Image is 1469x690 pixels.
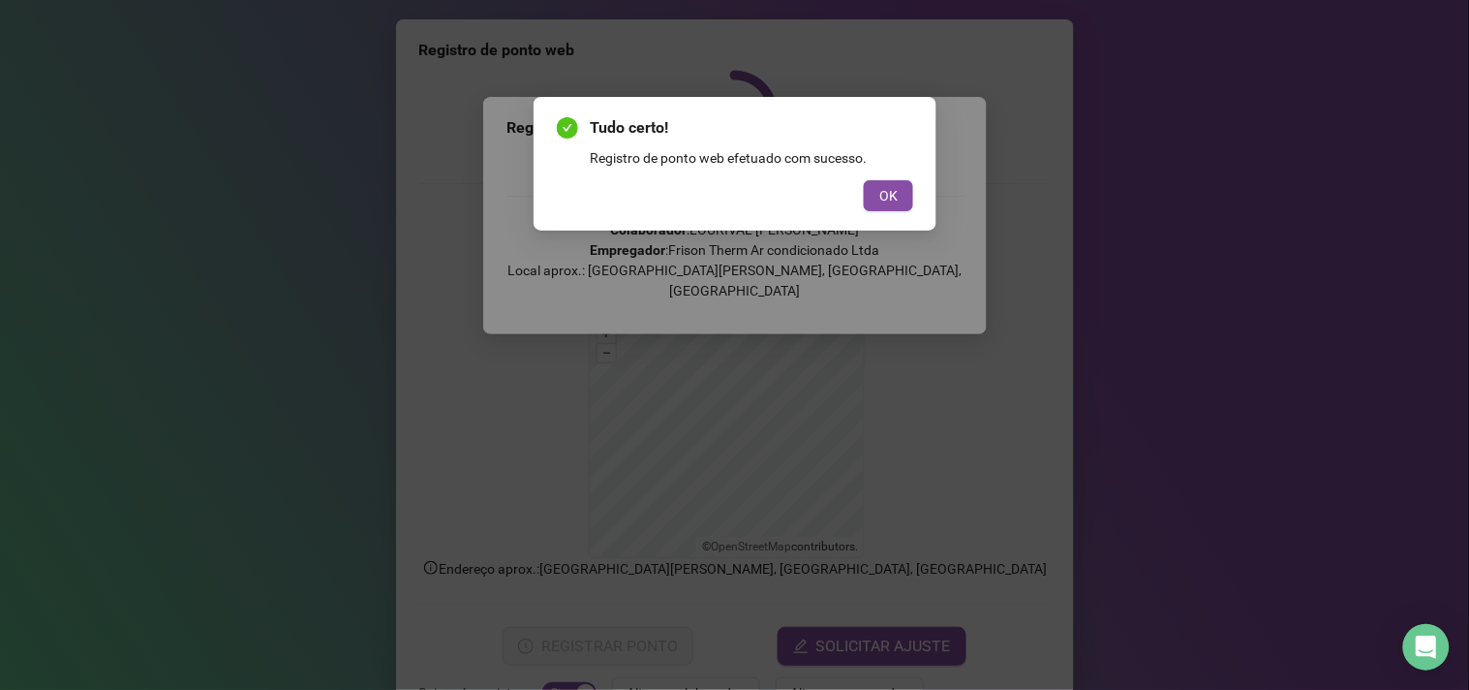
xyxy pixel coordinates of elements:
[864,180,913,211] button: OK
[557,117,578,139] span: check-circle
[879,185,898,206] span: OK
[1403,624,1450,671] div: Open Intercom Messenger
[590,147,913,169] div: Registro de ponto web efetuado com sucesso.
[590,116,913,140] span: Tudo certo!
